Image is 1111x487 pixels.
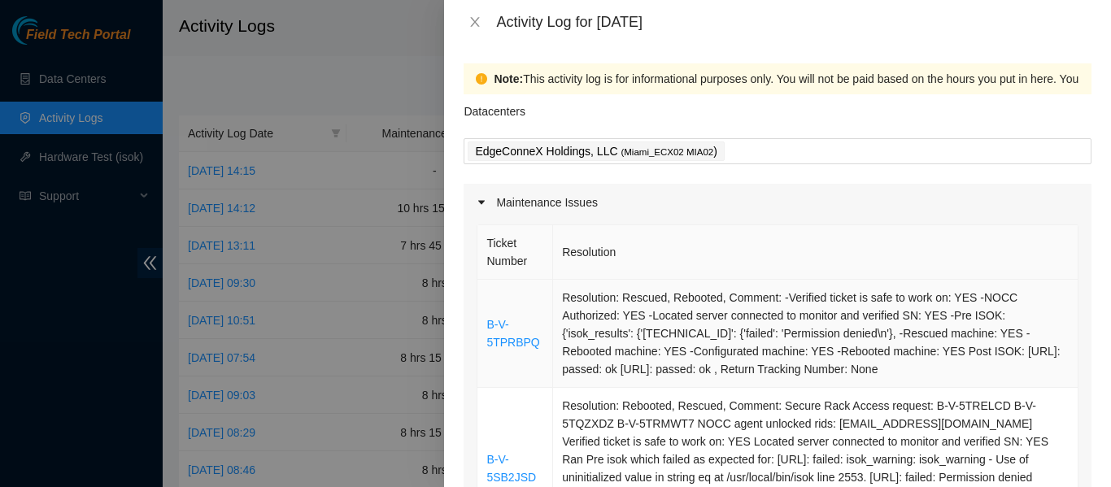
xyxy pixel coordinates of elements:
[553,280,1078,388] td: Resolution: Rescued, Rebooted, Comment: -Verified ticket is safe to work on: YES -NOCC Authorized...
[464,94,525,120] p: Datacenters
[476,73,487,85] span: exclamation-circle
[621,147,713,157] span: ( Miami_ECX02 MIA02
[464,15,486,30] button: Close
[496,13,1091,31] div: Activity Log for [DATE]
[486,453,536,484] a: B-V-5SB2JSD
[553,225,1078,280] th: Resolution
[475,142,717,161] p: EdgeConneX Holdings, LLC )
[477,198,486,207] span: caret-right
[494,70,523,88] strong: Note:
[468,15,481,28] span: close
[464,184,1091,221] div: Maintenance Issues
[486,318,539,349] a: B-V-5TPRBPQ
[477,225,553,280] th: Ticket Number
